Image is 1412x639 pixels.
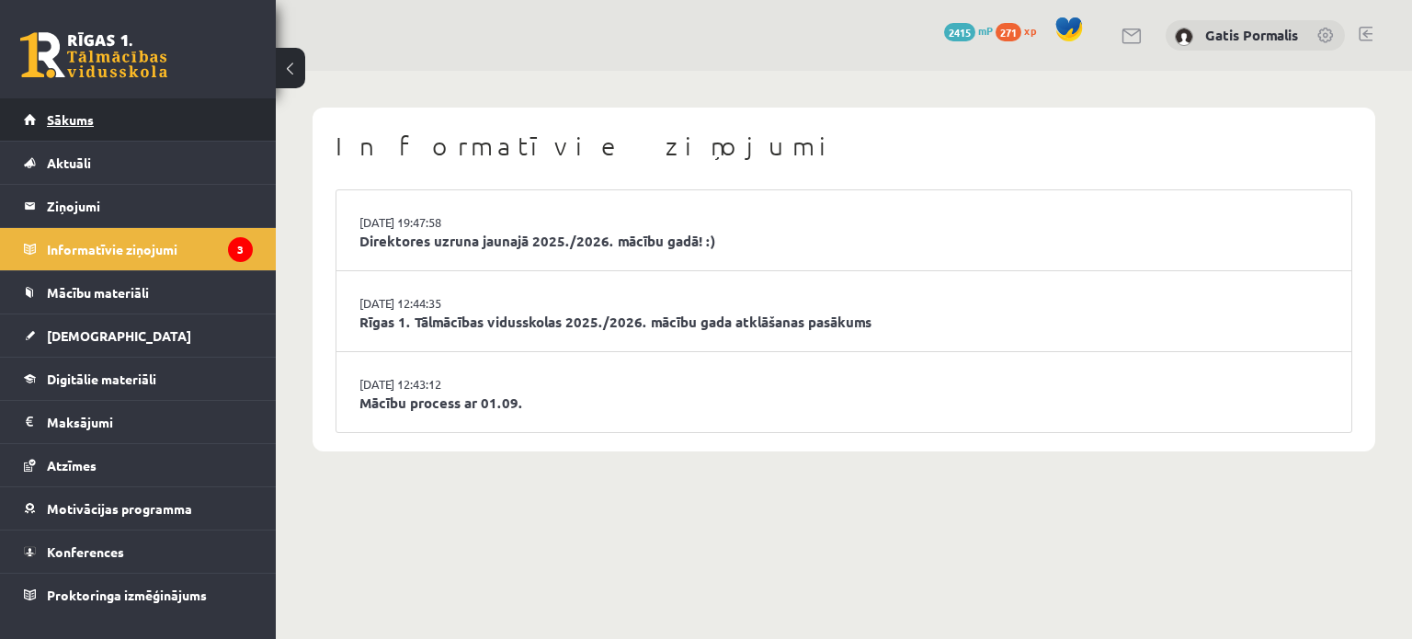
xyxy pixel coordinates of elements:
[24,185,253,227] a: Ziņojumi
[228,237,253,262] i: 3
[47,327,191,344] span: [DEMOGRAPHIC_DATA]
[47,154,91,171] span: Aktuāli
[24,228,253,270] a: Informatīvie ziņojumi3
[47,543,124,560] span: Konferences
[24,444,253,486] a: Atzīmes
[24,358,253,400] a: Digitālie materiāli
[47,401,253,443] legend: Maksājumi
[944,23,993,38] a: 2415 mP
[359,375,497,394] a: [DATE] 12:43:12
[24,142,253,184] a: Aktuāli
[359,213,497,232] a: [DATE] 19:47:58
[47,457,97,474] span: Atzīmes
[359,312,1328,333] a: Rīgas 1. Tālmācības vidusskolas 2025./2026. mācību gada atklāšanas pasākums
[47,587,207,603] span: Proktoringa izmēģinājums
[359,231,1328,252] a: Direktores uzruna jaunajā 2025./2026. mācību gadā! :)
[944,23,975,41] span: 2415
[1205,26,1298,44] a: Gatis Pormalis
[996,23,1045,38] a: 271 xp
[24,271,253,314] a: Mācību materiāli
[47,228,253,270] legend: Informatīvie ziņojumi
[1175,28,1193,46] img: Gatis Pormalis
[359,294,497,313] a: [DATE] 12:44:35
[978,23,993,38] span: mP
[47,111,94,128] span: Sākums
[47,185,253,227] legend: Ziņojumi
[996,23,1021,41] span: 271
[47,284,149,301] span: Mācību materiāli
[24,531,253,573] a: Konferences
[47,371,156,387] span: Digitālie materiāli
[24,487,253,530] a: Motivācijas programma
[336,131,1352,162] h1: Informatīvie ziņojumi
[1024,23,1036,38] span: xp
[24,314,253,357] a: [DEMOGRAPHIC_DATA]
[359,393,1328,414] a: Mācību process ar 01.09.
[24,98,253,141] a: Sākums
[20,32,167,78] a: Rīgas 1. Tālmācības vidusskola
[24,401,253,443] a: Maksājumi
[47,500,192,517] span: Motivācijas programma
[24,574,253,616] a: Proktoringa izmēģinājums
